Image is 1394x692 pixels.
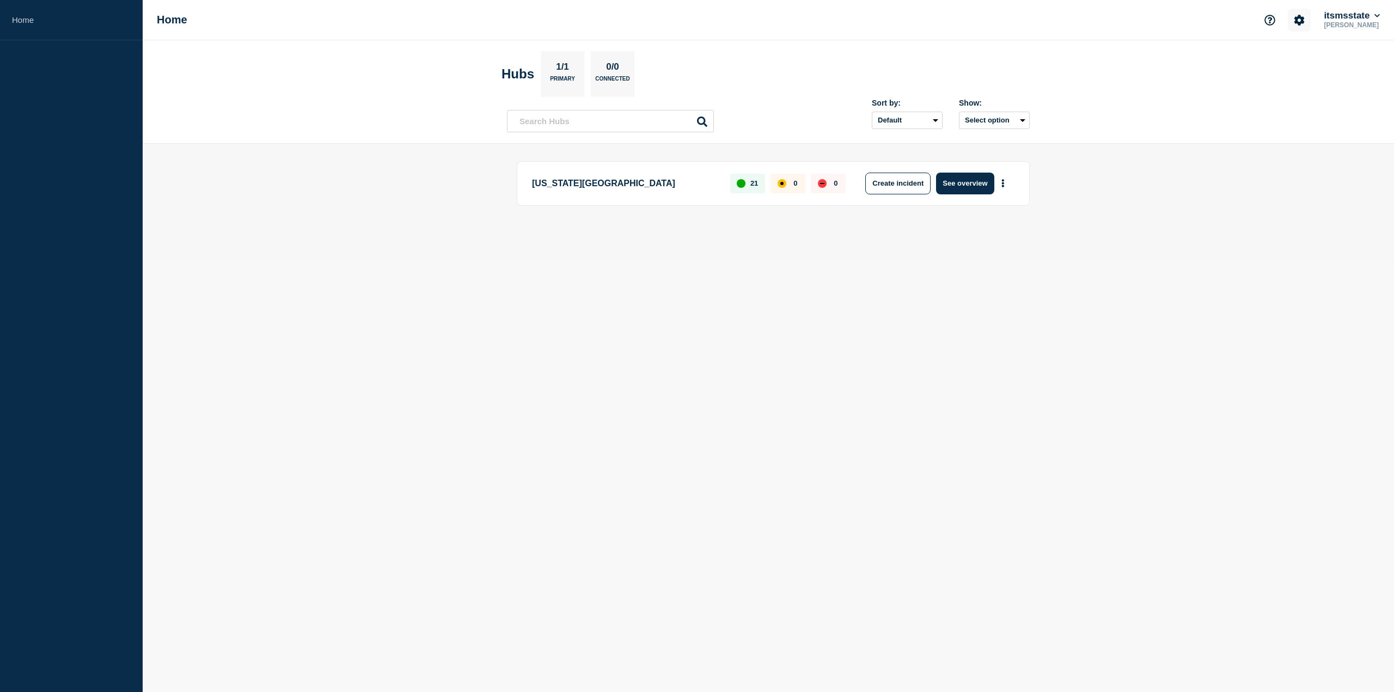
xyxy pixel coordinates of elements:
[1322,21,1382,29] p: [PERSON_NAME]
[550,76,575,87] p: Primary
[865,173,931,194] button: Create incident
[872,99,943,107] div: Sort by:
[157,14,187,26] h1: Home
[507,110,714,132] input: Search Hubs
[959,99,1030,107] div: Show:
[936,173,994,194] button: See overview
[502,66,534,82] h2: Hubs
[602,62,623,76] p: 0/0
[750,179,758,187] p: 21
[552,62,573,76] p: 1/1
[818,179,827,188] div: down
[778,179,786,188] div: affected
[532,173,718,194] p: [US_STATE][GEOGRAPHIC_DATA]
[595,76,629,87] p: Connected
[996,173,1010,193] button: More actions
[793,179,797,187] p: 0
[1258,9,1281,32] button: Support
[1288,9,1311,32] button: Account settings
[834,179,837,187] p: 0
[959,112,1030,129] button: Select option
[737,179,745,188] div: up
[872,112,943,129] select: Sort by
[1322,10,1382,21] button: itsmsstate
